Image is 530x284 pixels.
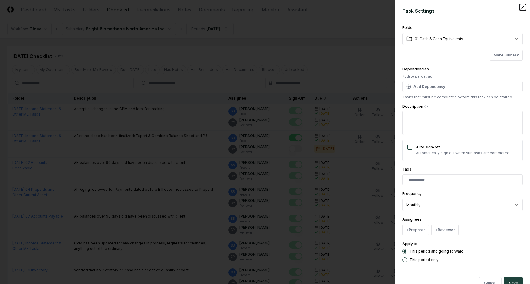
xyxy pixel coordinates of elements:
[402,105,523,108] label: Description
[402,225,429,235] button: +Preparer
[402,25,414,30] label: Folder
[410,258,439,262] label: This period only
[416,150,510,156] p: Automatically sign off when subtasks are completed.
[402,217,422,222] label: Assignees
[431,225,459,235] button: +Reviewer
[402,241,417,246] label: Apply to
[402,167,411,171] label: Tags
[402,81,523,92] button: Add Dependency
[402,191,422,196] label: Frequency
[424,105,428,108] button: Description
[402,7,523,14] h2: Task Settings
[402,74,523,79] div: No dependencies set
[402,67,429,71] label: Dependencies
[490,50,523,61] button: Make Subtask
[410,250,464,253] label: This period and going forward
[402,94,523,100] p: Tasks that must be completed before this task can be started.
[416,145,440,149] label: Auto sign-off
